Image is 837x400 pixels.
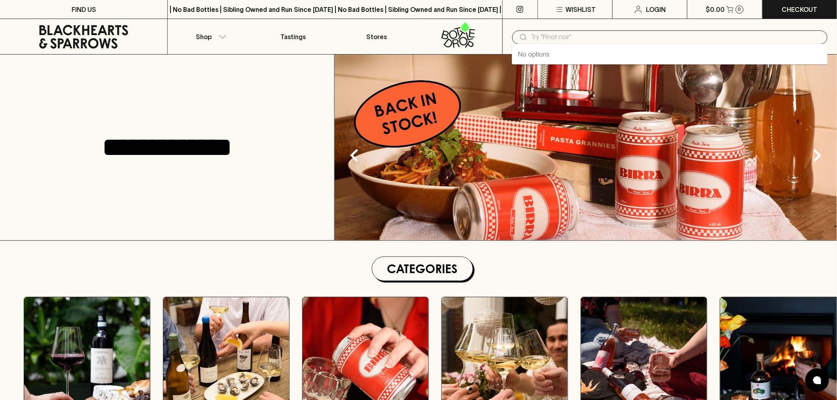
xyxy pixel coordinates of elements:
p: Tastings [280,32,306,42]
div: No options [512,44,828,64]
button: Shop [168,19,251,54]
img: bubble-icon [813,376,821,384]
h1: Categories [375,260,470,277]
p: Stores [367,32,387,42]
p: $0.00 [706,5,725,14]
a: Tastings [252,19,335,54]
p: FIND US [72,5,96,14]
input: Try "Pinot noir" [531,31,821,43]
p: 0 [738,7,741,11]
img: optimise [335,55,837,240]
p: Shop [196,32,212,42]
p: Login [646,5,666,14]
button: Next [801,140,833,171]
button: Previous [339,140,370,171]
p: Wishlist [566,5,596,14]
p: Checkout [782,5,818,14]
a: Stores [335,19,418,54]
